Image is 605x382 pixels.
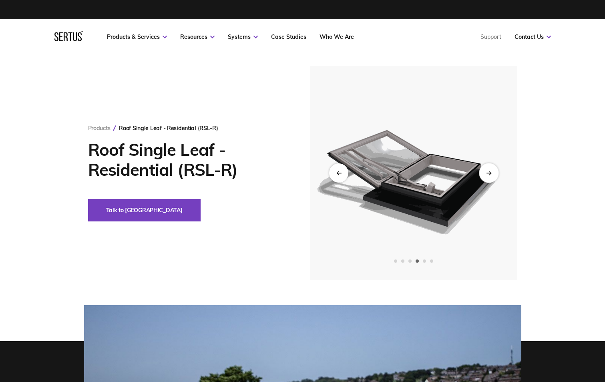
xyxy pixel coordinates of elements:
[430,259,433,263] span: Go to slide 6
[479,163,498,183] div: Next slide
[228,33,258,40] a: Systems
[408,259,412,263] span: Go to slide 3
[88,140,286,180] h1: Roof Single Leaf - Residential (RSL-R)
[401,259,404,263] span: Go to slide 2
[515,33,551,40] a: Contact Us
[320,33,354,40] a: Who We Are
[180,33,215,40] a: Resources
[480,33,501,40] a: Support
[271,33,306,40] a: Case Studies
[461,289,605,382] iframe: Chat Widget
[329,163,348,183] div: Previous slide
[107,33,167,40] a: Products & Services
[394,259,397,263] span: Go to slide 1
[88,125,111,132] a: Products
[88,199,201,221] button: Talk to [GEOGRAPHIC_DATA]
[423,259,426,263] span: Go to slide 5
